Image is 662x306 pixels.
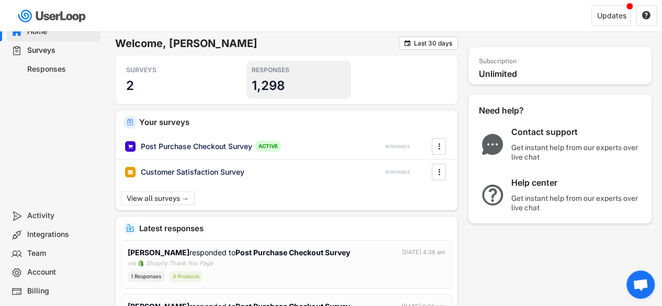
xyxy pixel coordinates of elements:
div: responded to [128,247,352,258]
button:  [434,164,444,180]
div: 3 Products [170,271,203,282]
text:  [642,10,650,20]
button: View all surveys → [121,191,195,205]
img: IncomingMajor.svg [126,224,134,232]
div: Integrations [27,230,96,240]
button:  [403,39,411,47]
div: Responses [27,64,96,74]
img: QuestionMarkInverseMajor.svg [479,185,506,206]
div: ACTIVE [255,141,281,152]
button:  [642,11,651,20]
button:  [434,139,444,154]
text:  [438,166,440,177]
div: Get instant help from our experts over live chat [511,143,642,162]
div: Your surveys [139,118,450,126]
div: SURVEYS [126,66,220,74]
div: Surveys [27,46,96,55]
h3: 1,298 [252,77,284,94]
img: userloop-logo-01.svg [16,5,89,27]
div: RESPONSES [252,66,346,74]
a: Open chat [626,270,655,299]
text:  [438,141,440,152]
div: Shopify Thank You Page [146,259,213,268]
div: Home [27,27,96,37]
text:  [405,39,411,47]
img: ChatMajor.svg [479,134,506,155]
div: via [128,259,136,268]
div: Post Purchase Checkout Survey [141,141,252,152]
strong: [PERSON_NAME] [128,248,189,257]
strong: Post Purchase Checkout Survey [235,248,350,257]
div: Contact support [511,127,642,138]
div: Get instant help from our experts over live chat [511,194,642,212]
img: 1156660_ecommerce_logo_shopify_icon%20%281%29.png [138,260,144,266]
div: Team [27,248,96,258]
div: [DATE] 4:38 am [402,248,445,257]
div: Subscription [479,58,517,66]
div: Unlimited [479,69,646,80]
h3: 2 [126,77,134,94]
div: Account [27,267,96,277]
div: Latest responses [139,224,450,232]
div: Customer Satisfaction Survey [141,167,244,177]
div: Updates [597,12,626,19]
div: RESPONSES [385,144,410,150]
h6: Welcome, [PERSON_NAME] [115,37,399,50]
div: Activity [27,211,96,221]
div: Billing [27,286,96,296]
div: 1 Responses [128,271,164,282]
div: RESPONSES [385,169,410,175]
div: Last 30 days [414,40,452,47]
div: Need help? [479,105,552,116]
div: Help center [511,177,642,188]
